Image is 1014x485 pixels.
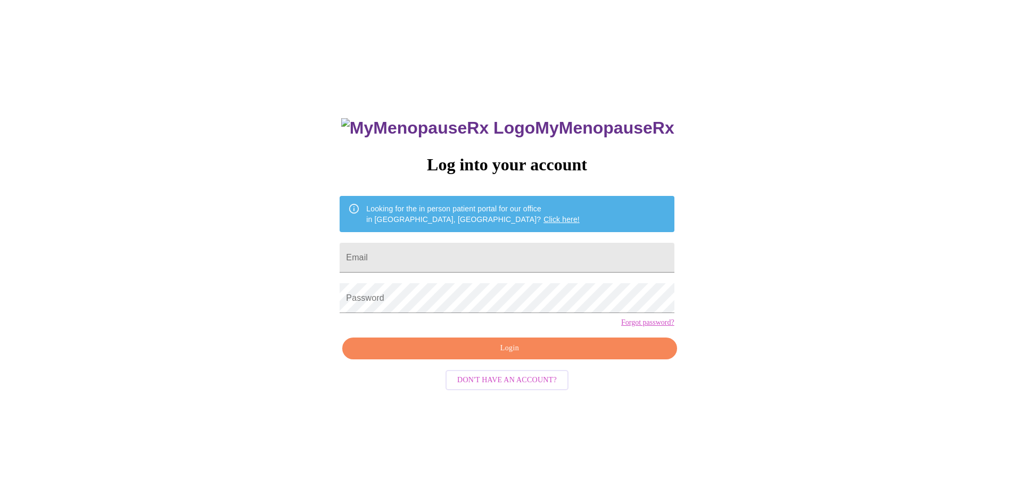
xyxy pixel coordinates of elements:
h3: Log into your account [340,155,674,175]
a: Click here! [543,215,580,224]
div: Looking for the in person patient portal for our office in [GEOGRAPHIC_DATA], [GEOGRAPHIC_DATA]? [366,199,580,229]
button: Login [342,338,677,359]
h3: MyMenopauseRx [341,118,674,138]
button: Don't have an account? [446,370,568,391]
span: Don't have an account? [457,374,557,387]
a: Don't have an account? [443,375,571,384]
a: Forgot password? [621,318,674,327]
img: MyMenopauseRx Logo [341,118,535,138]
span: Login [355,342,664,355]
